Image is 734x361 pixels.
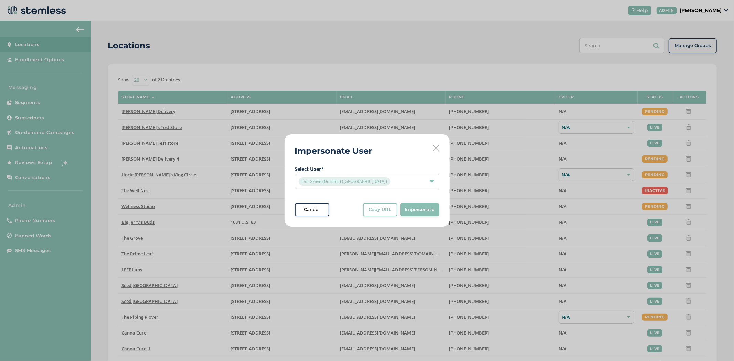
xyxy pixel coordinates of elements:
[363,203,397,217] button: Copy URL
[299,177,390,186] span: The Grove (Dutchie) ([GEOGRAPHIC_DATA])
[700,328,734,361] iframe: Chat Widget
[304,206,320,213] span: Cancel
[295,165,439,173] label: Select User
[295,203,329,217] button: Cancel
[295,145,372,157] h2: Impersonate User
[369,206,392,213] span: Copy URL
[400,203,439,217] button: Impersonate
[405,206,435,213] span: Impersonate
